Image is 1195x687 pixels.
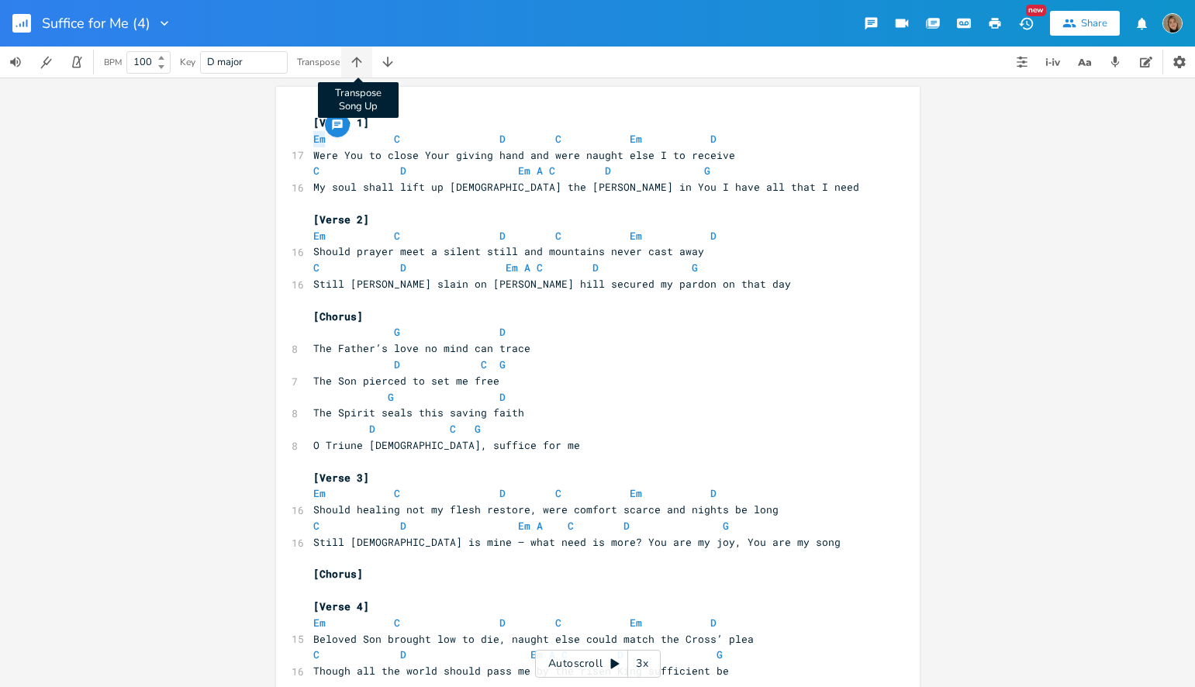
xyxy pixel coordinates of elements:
[499,390,506,404] span: D
[313,664,729,678] span: Though all the world should pass me by the risen King sufficient be
[568,519,574,533] span: C
[313,519,319,533] span: C
[524,261,530,274] span: A
[313,471,369,485] span: [Verse 3]
[313,261,319,274] span: C
[506,261,518,274] span: Em
[313,309,363,323] span: [Chorus]
[207,55,243,69] span: D major
[313,535,841,549] span: Still [DEMOGRAPHIC_DATA] is mine — what need is more? You are my joy, You are my song
[394,325,400,339] span: G
[537,519,543,533] span: A
[1026,5,1046,16] div: New
[313,486,326,500] span: Em
[499,325,506,339] span: D
[628,650,656,678] div: 3x
[313,180,859,194] span: My soul shall lift up [DEMOGRAPHIC_DATA] the [PERSON_NAME] in You I have all that I need
[630,616,642,630] span: Em
[313,132,326,146] span: Em
[499,132,506,146] span: D
[623,519,630,533] span: D
[630,132,642,146] span: Em
[555,486,561,500] span: C
[555,616,561,630] span: C
[518,164,530,178] span: Em
[481,357,487,371] span: C
[710,616,717,630] span: D
[400,261,406,274] span: D
[313,374,499,388] span: The Son pierced to set me free
[313,244,704,258] span: Should prayer meet a silent still and mountains never cast away
[561,647,568,661] span: C
[394,486,400,500] span: C
[313,277,791,291] span: Still [PERSON_NAME] slain on [PERSON_NAME] hill secured my pardon on that day
[555,132,561,146] span: C
[1010,9,1041,37] button: New
[592,261,599,274] span: D
[630,229,642,243] span: Em
[394,132,400,146] span: C
[499,616,506,630] span: D
[692,261,698,274] span: G
[341,47,372,78] button: Transpose Song Up
[313,647,319,661] span: C
[1050,11,1120,36] button: Share
[313,148,735,162] span: Were You to close Your giving hand and were naught else I to receive
[499,486,506,500] span: D
[313,567,363,581] span: [Chorus]
[394,357,400,371] span: D
[313,212,369,226] span: [Verse 2]
[1162,13,1183,33] img: Fior Murua
[369,422,375,436] span: D
[710,132,717,146] span: D
[400,519,406,533] span: D
[537,164,543,178] span: A
[704,164,710,178] span: G
[1081,16,1107,30] div: Share
[499,229,506,243] span: D
[297,57,340,67] div: Transpose
[530,647,543,661] span: Em
[388,390,394,404] span: G
[499,357,506,371] span: G
[394,616,400,630] span: C
[723,519,729,533] span: G
[630,486,642,500] span: Em
[617,647,623,661] span: D
[394,229,400,243] span: C
[450,422,456,436] span: C
[605,164,611,178] span: D
[180,57,195,67] div: Key
[313,341,530,355] span: The Father’s love no mind can trace
[313,438,580,452] span: O Triune [DEMOGRAPHIC_DATA], suffice for me
[313,599,369,613] span: [Verse 4]
[313,502,779,516] span: Should healing not my flesh restore, were comfort scarce and nights be long
[400,647,406,661] span: D
[313,164,319,178] span: C
[710,486,717,500] span: D
[400,164,406,178] span: D
[549,647,555,661] span: A
[313,229,326,243] span: Em
[104,58,122,67] div: BPM
[537,261,543,274] span: C
[555,229,561,243] span: C
[313,406,524,419] span: The Spirit seals this saving faith
[535,650,661,678] div: Autoscroll
[549,164,555,178] span: C
[710,229,717,243] span: D
[717,647,723,661] span: G
[518,519,530,533] span: Em
[313,616,326,630] span: Em
[42,16,150,30] span: Suffice for Me (4)
[313,116,369,129] span: [Verse 1]
[313,632,754,646] span: Beloved Son brought low to die, naught else could match the Cross’ plea
[475,422,481,436] span: G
